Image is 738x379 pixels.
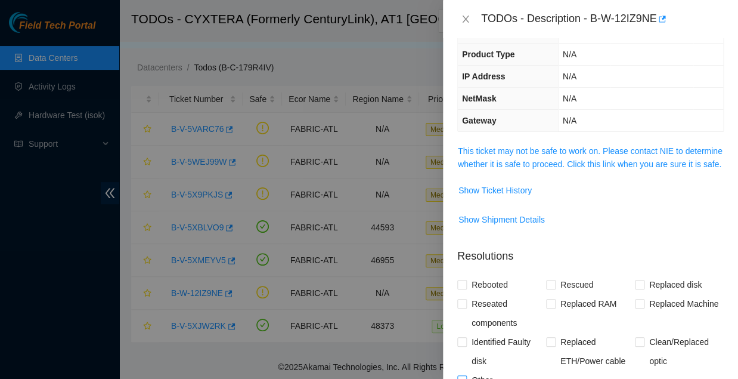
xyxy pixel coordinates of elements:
span: Gateway [462,116,497,125]
span: Clean/Replaced optic [644,332,724,371]
span: N/A [563,116,576,125]
span: Replaced RAM [556,294,621,313]
button: Show Ticket History [458,181,532,200]
div: TODOs - Description - B-W-12IZ9NE [481,10,724,29]
span: Replaced disk [644,275,706,294]
a: This ticket may not be safe to work on. Please contact NIE to determine whether it is safe to pro... [458,146,723,169]
span: Rescued [556,275,598,294]
span: Identified Faulty disk [467,332,546,371]
button: Show Shipment Details [458,210,545,229]
span: Reseated components [467,294,546,332]
p: Resolutions [457,239,724,264]
span: Show Ticket History [458,184,532,197]
span: close [461,14,470,24]
span: Replaced ETH/Power cable [556,332,635,371]
span: N/A [563,72,576,81]
span: N/A [563,50,576,59]
span: Show Shipment Details [458,213,545,226]
button: Close [457,14,474,25]
span: Product Type [462,50,514,59]
span: Replaced Machine [644,294,723,313]
span: IP Address [462,72,505,81]
span: NetMask [462,94,497,103]
span: N/A [563,94,576,103]
span: Rebooted [467,275,513,294]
